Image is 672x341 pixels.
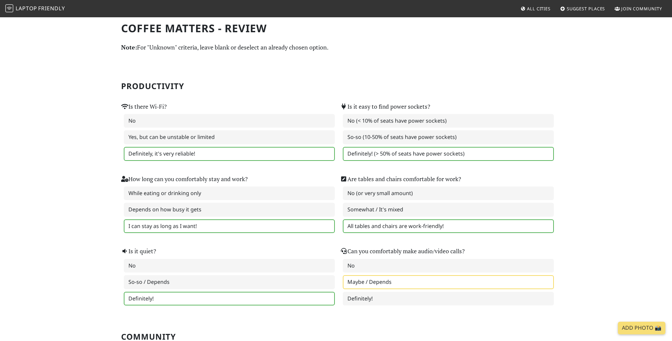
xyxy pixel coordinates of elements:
[5,4,13,12] img: LaptopFriendly
[527,6,551,12] span: All Cities
[343,147,554,161] label: Definitely! (> 50% of seats have power sockets)
[618,322,665,334] a: Add Photo 📸
[121,247,156,256] label: Is it quiet?
[124,203,335,217] label: Depends on how busy it gets
[121,43,137,51] strong: Note:
[343,275,554,289] label: Maybe / Depends
[343,114,554,128] label: No (< 10% of seats have power sockets)
[343,186,554,200] label: No (or very small amount)
[567,6,605,12] span: Suggest Places
[5,3,65,15] a: LaptopFriendly LaptopFriendly
[38,5,65,12] span: Friendly
[124,186,335,200] label: While eating or drinking only
[121,22,551,35] h1: Coffee Matters - Review
[340,247,465,256] label: Can you comfortably make audio/video calls?
[340,174,461,184] label: Are tables and chairs comfortable for work?
[124,219,335,233] label: I can stay as long as I want!
[343,130,554,144] label: So-so (10-50% of seats have power sockets)
[124,147,335,161] label: Definitely, it's very reliable!
[124,259,335,273] label: No
[612,3,665,15] a: Join Community
[124,130,335,144] label: Yes, but can be unstable or limited
[121,174,248,184] label: How long can you comfortably stay and work?
[121,102,167,111] label: Is there Wi-Fi?
[558,3,608,15] a: Suggest Places
[621,6,662,12] span: Join Community
[343,219,554,233] label: All tables and chairs are work-friendly!
[124,114,335,128] label: No
[121,81,551,91] h2: Productivity
[518,3,553,15] a: All Cities
[343,259,554,273] label: No
[16,5,37,12] span: Laptop
[124,292,335,306] label: Definitely!
[340,102,430,111] label: Is it easy to find power sockets?
[124,275,335,289] label: So-so / Depends
[343,203,554,217] label: Somewhat / It's mixed
[121,43,551,52] p: For "Unknown" criteria, leave blank or deselect an already chosen option.
[343,292,554,306] label: Definitely!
